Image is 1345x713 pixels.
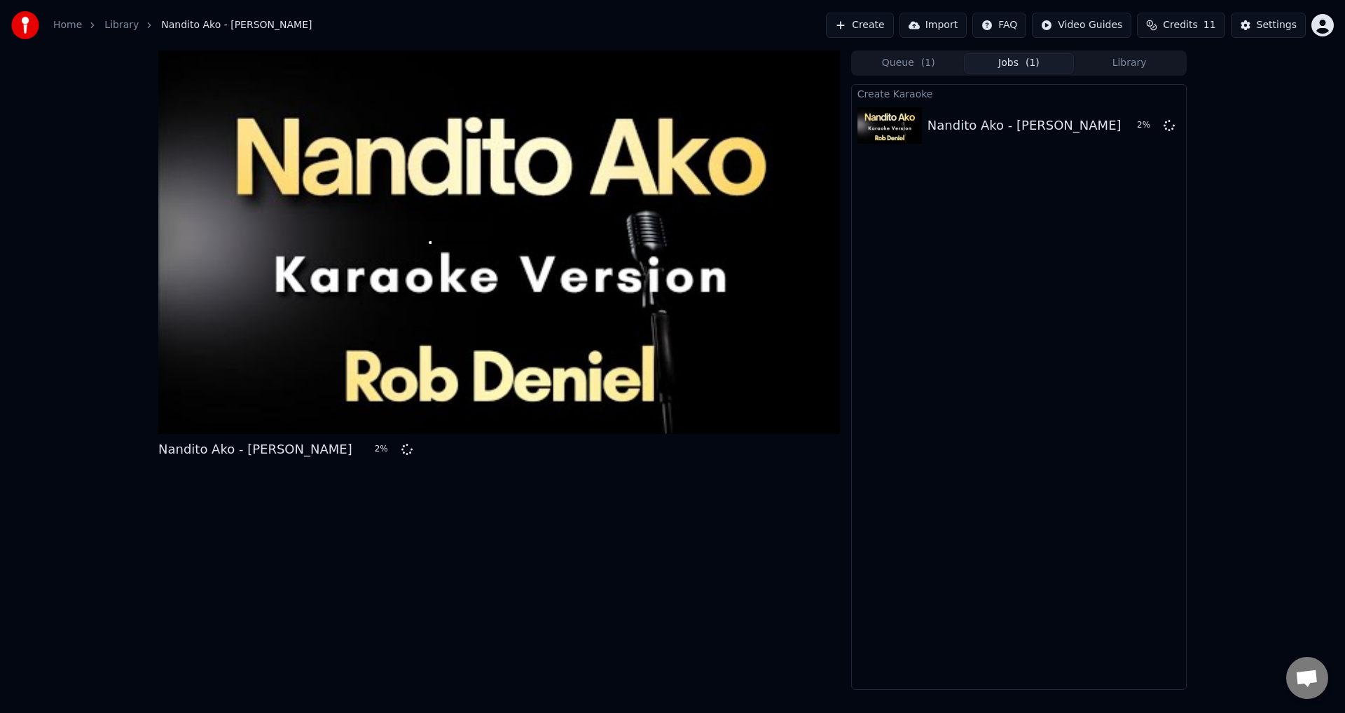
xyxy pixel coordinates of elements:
[1026,56,1040,70] span: ( 1 )
[1257,18,1297,32] div: Settings
[1074,53,1185,74] button: Library
[972,13,1026,38] button: FAQ
[826,13,894,38] button: Create
[899,13,967,38] button: Import
[53,18,82,32] a: Home
[1137,13,1225,38] button: Credits11
[1286,657,1328,699] a: Open chat
[1137,120,1158,131] div: 2 %
[11,11,39,39] img: youka
[158,440,352,459] div: Nandito Ako - [PERSON_NAME]
[1163,18,1197,32] span: Credits
[1203,18,1216,32] span: 11
[964,53,1075,74] button: Jobs
[853,53,964,74] button: Queue
[1032,13,1131,38] button: Video Guides
[852,85,1186,102] div: Create Karaoke
[921,56,935,70] span: ( 1 )
[104,18,139,32] a: Library
[161,18,312,32] span: Nandito Ako - [PERSON_NAME]
[927,116,1122,135] div: Nandito Ako - [PERSON_NAME]
[375,444,396,455] div: 2 %
[53,18,312,32] nav: breadcrumb
[1231,13,1306,38] button: Settings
